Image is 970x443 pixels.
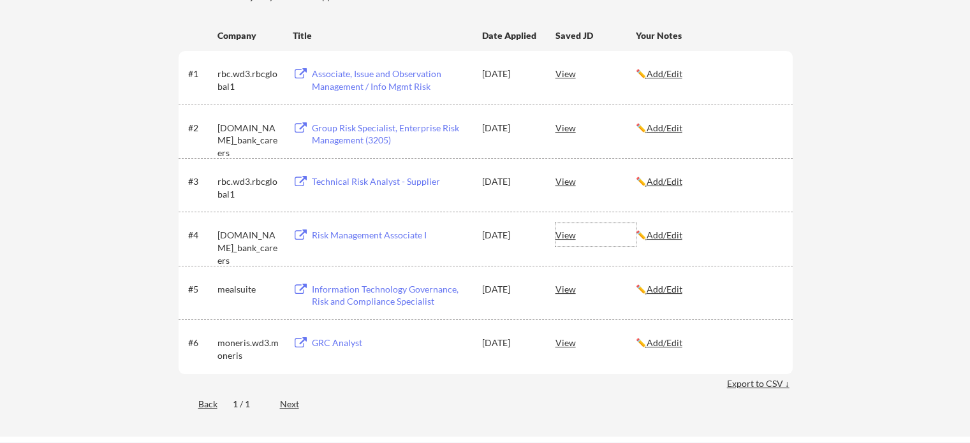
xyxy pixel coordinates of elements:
[312,283,470,308] div: Information Technology Governance, Risk and Compliance Specialist
[555,223,636,246] div: View
[647,122,682,133] u: Add/Edit
[233,398,265,410] div: 1 / 1
[647,337,682,348] u: Add/Edit
[217,122,281,159] div: [DOMAIN_NAME]_bank_careers
[555,277,636,300] div: View
[636,229,781,242] div: ✏️
[482,175,538,188] div: [DATE]
[280,398,314,410] div: Next
[217,283,281,296] div: mealsuite
[217,175,281,200] div: rbc.wd3.rbcglobal1
[647,176,682,187] u: Add/Edit
[636,283,781,296] div: ✏️
[188,68,213,80] div: #1
[555,116,636,139] div: View
[188,229,213,242] div: #4
[217,229,281,266] div: [DOMAIN_NAME]_bank_careers
[647,229,682,240] u: Add/Edit
[647,284,682,294] u: Add/Edit
[312,337,470,349] div: GRC Analyst
[647,68,682,79] u: Add/Edit
[636,68,781,80] div: ✏️
[636,122,781,134] div: ✏️
[555,170,636,192] div: View
[312,122,470,147] div: Group Risk Specialist, Enterprise Risk Management (3205)
[312,229,470,242] div: Risk Management Associate I
[188,122,213,134] div: #2
[636,337,781,349] div: ✏️
[555,331,636,354] div: View
[293,29,470,42] div: Title
[727,377,793,390] div: Export to CSV ↓
[217,29,281,42] div: Company
[636,175,781,188] div: ✏️
[636,29,781,42] div: Your Notes
[217,68,281,92] div: rbc.wd3.rbcglobal1
[555,62,636,85] div: View
[482,68,538,80] div: [DATE]
[188,175,213,188] div: #3
[482,283,538,296] div: [DATE]
[188,337,213,349] div: #6
[217,337,281,361] div: moneris.wd3.moneris
[179,398,217,410] div: Back
[312,68,470,92] div: Associate, Issue and Observation Management / Info Mgmt Risk
[482,229,538,242] div: [DATE]
[312,175,470,188] div: Technical Risk Analyst - Supplier
[555,24,636,47] div: Saved JD
[482,337,538,349] div: [DATE]
[482,29,538,42] div: Date Applied
[188,283,213,296] div: #5
[482,122,538,134] div: [DATE]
